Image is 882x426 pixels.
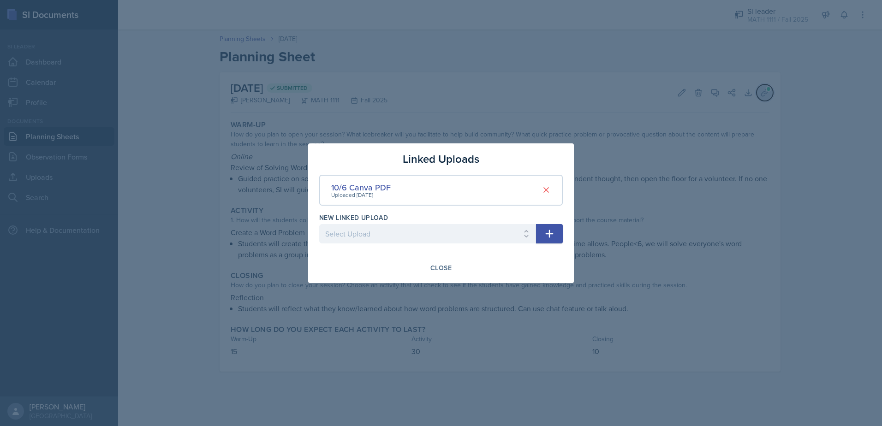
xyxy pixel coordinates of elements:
div: 10/6 Canva PDF [331,181,391,194]
button: Close [424,260,458,276]
div: Uploaded [DATE] [331,191,391,199]
h3: Linked Uploads [403,151,479,167]
label: New Linked Upload [319,213,388,222]
div: Close [430,264,452,272]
